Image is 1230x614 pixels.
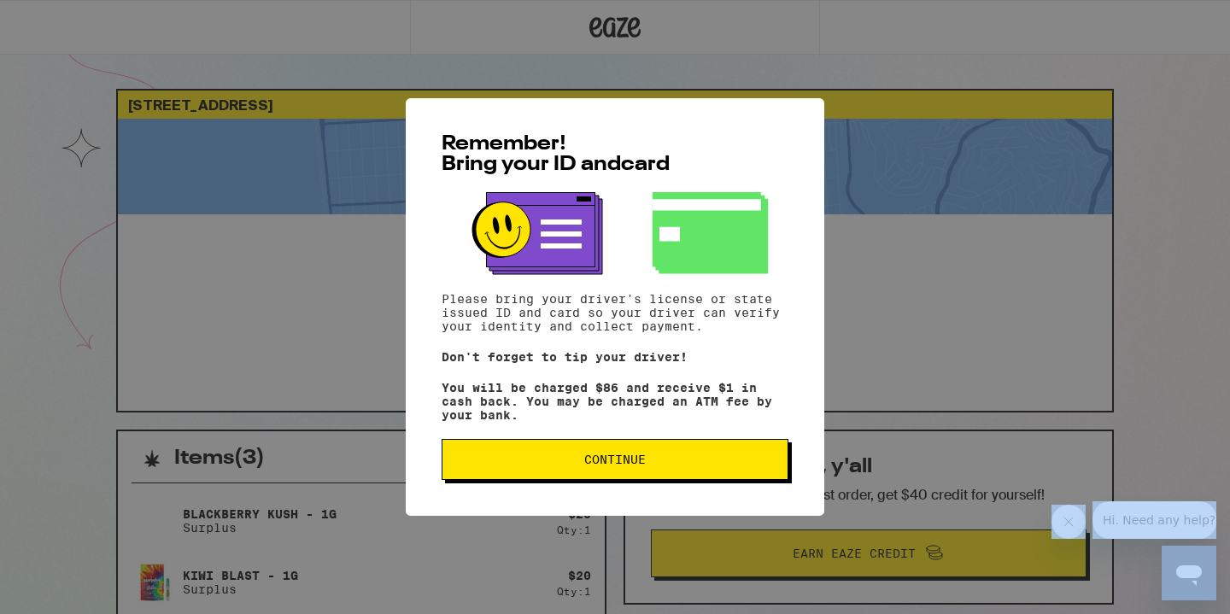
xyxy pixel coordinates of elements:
button: Continue [442,439,788,480]
span: Continue [584,453,646,465]
iframe: Message from company [1092,501,1216,539]
iframe: Button to launch messaging window [1162,546,1216,600]
iframe: Close message [1051,505,1086,539]
p: You will be charged $86 and receive $1 in cash back. You may be charged an ATM fee by your bank. [442,381,788,422]
p: Please bring your driver's license or state issued ID and card so your driver can verify your ide... [442,292,788,333]
span: Remember! Bring your ID and card [442,134,670,175]
p: Don't forget to tip your driver! [442,350,788,364]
